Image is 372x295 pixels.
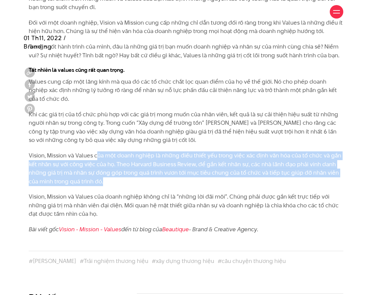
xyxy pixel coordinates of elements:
[152,257,214,265] a: #xây dựng thương hiệu
[29,257,76,265] a: #[PERSON_NAME]
[29,193,343,218] p: Vision, Mission và Values của doanh nghiệp không chỉ là “những lời đãi môi”. Chúng phải được gắn ...
[80,257,148,265] a: #Trải nghiệm thương hiệu
[29,66,125,74] strong: Tất nhiên là values cũng rất quan trọng.
[29,42,343,60] p: Trong suốt hành trình của mình, đâu là những giá trị bạn muốn doanh nghiệp và nhân sự của mình cù...
[29,78,343,104] p: Values cung cấp một lăng kính mà qua đó các tổ chức chắt lọc quan điểm của họ về thế giới. Nó cho...
[29,19,343,36] p: Đối với một doanh nghiệp, Vision và Mission cung cấp những chỉ dẫn tương đối rõ ràng trong khi Va...
[29,225,258,233] em: Bài viết gốc đến từ blog của - Brand & Creative Agency.
[59,225,121,233] a: Vision - Mission - Values
[29,110,343,145] p: Khi các giá trị của tổ chức phù hợp với các giá trị mong muốn của nhân viên, kết quả là sự cải th...
[218,257,286,265] a: #câu chuyện thương hiệu
[29,151,343,186] p: Vision, Mission và Values của một doanh nghiệp là những điều thiết yếu trong việc xác định văn hó...
[162,225,189,233] a: Beautique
